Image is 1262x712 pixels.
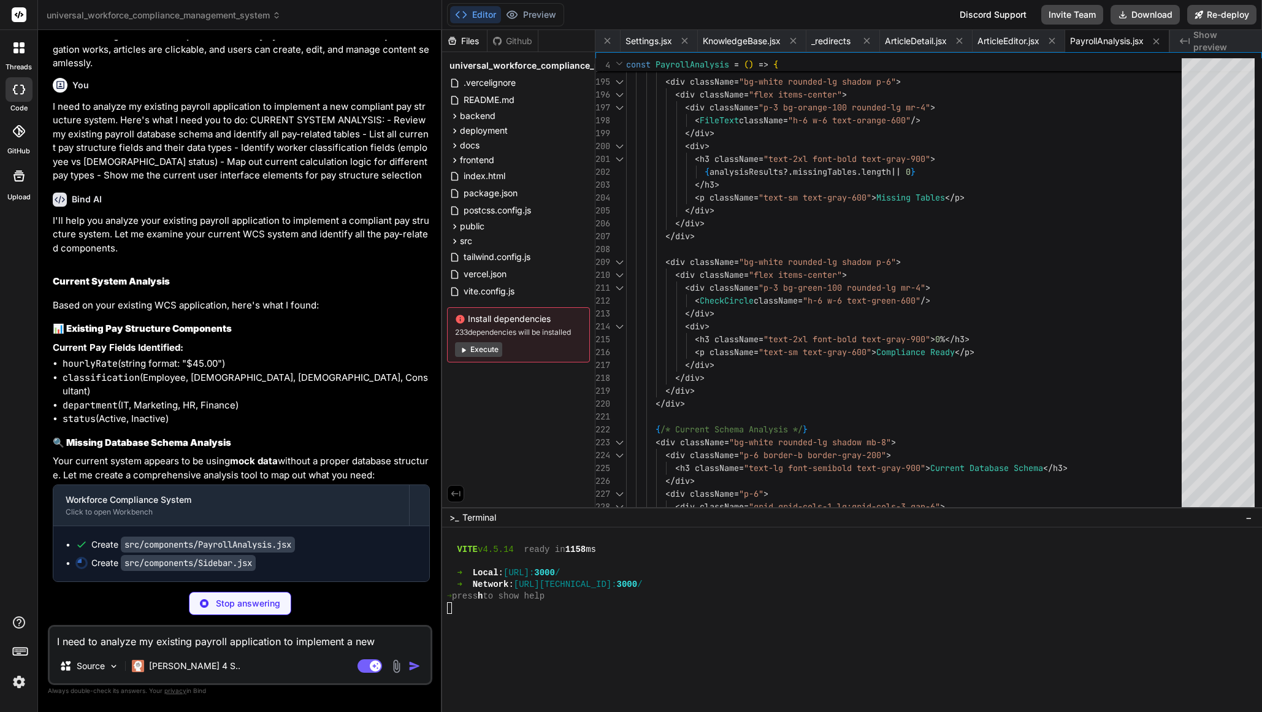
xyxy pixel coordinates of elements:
[408,660,421,672] img: icon
[508,579,513,591] span: :
[700,334,759,345] span: h3 className
[744,269,749,280] span: =
[886,450,891,461] span: >
[695,346,700,358] span: <
[811,35,851,47] span: _redirects
[611,269,627,281] div: Click to collapse the range.
[53,100,430,183] p: I need to analyze my existing payroll application to implement a new compliant pay structure syst...
[595,436,610,449] div: 223
[739,256,896,267] span: "bg-white rounded-lg shadow p-6"
[72,79,89,91] h6: You
[754,192,759,203] span: =
[501,6,561,23] button: Preview
[675,372,685,383] span: </
[709,128,714,139] span: >
[857,166,862,177] span: .
[700,115,739,126] span: FileText
[595,59,610,72] span: 4
[690,475,695,486] span: >
[595,281,610,294] div: 211
[695,115,700,126] span: <
[709,166,783,177] span: analysisResults
[685,372,700,383] span: div
[389,659,403,673] img: attachment
[871,192,876,203] span: >
[695,308,709,319] span: div
[685,102,690,113] span: <
[665,256,670,267] span: <
[680,462,739,473] span: h3 className
[595,140,610,153] div: 200
[72,193,102,205] h6: Bind AI
[685,218,700,229] span: div
[670,450,734,461] span: div className
[896,256,901,267] span: >
[450,6,501,23] button: Editor
[925,462,930,473] span: >
[63,371,430,399] li: (Employee, [DEMOGRAPHIC_DATA], [DEMOGRAPHIC_DATA], Consultant)
[960,192,965,203] span: >
[665,450,670,461] span: <
[763,153,930,164] span: "text-2xl font-bold text-gray-900"
[63,399,118,412] code: department
[675,501,680,512] span: <
[91,557,256,569] div: Create
[680,89,744,100] span: div className
[455,313,582,325] span: Install dependencies
[460,110,495,122] span: backend
[595,230,610,243] div: 207
[595,385,610,397] div: 219
[788,115,911,126] span: "h-6 w-6 text-orange-600"
[744,59,749,70] span: (
[53,437,231,448] strong: 🔍 Missing Database Schema Analysis
[595,346,610,359] div: 216
[685,308,695,319] span: </
[595,372,610,385] div: 218
[754,295,798,306] span: className
[754,102,759,113] span: =
[690,385,695,396] span: >
[53,485,409,526] button: Workforce Compliance SystemClick to open Workbench
[665,231,675,242] span: </
[1187,5,1256,25] button: Re-deploy
[734,256,739,267] span: =
[876,346,925,358] span: Compliance
[595,243,610,256] div: 208
[793,166,857,177] span: missingTables
[734,488,739,499] span: =
[803,295,920,306] span: "h-6 w-6 text-green-600"
[457,567,462,579] span: ➜
[595,397,610,410] div: 220
[611,88,627,101] div: Click to collapse the range.
[595,423,610,436] div: 222
[749,59,754,70] span: )
[700,218,705,229] span: >
[945,192,955,203] span: </
[63,413,96,425] code: status
[965,346,969,358] span: p
[1070,35,1144,47] span: PayrollAnalysis.jsx
[670,76,734,87] span: div className
[675,462,680,473] span: <
[891,166,901,177] span: ||
[611,488,627,500] div: Click to collapse the range.
[665,398,680,409] span: div
[977,35,1039,47] span: ArticleEditor.jsx
[749,269,842,280] span: "flex items-center"
[503,567,534,579] span: [URL]:
[625,35,672,47] span: Settings.jsx
[595,475,610,488] div: 226
[595,127,610,140] div: 199
[675,218,685,229] span: </
[969,462,1009,473] span: Database
[680,501,744,512] span: div className
[488,35,538,47] div: Github
[460,154,494,166] span: frontend
[1243,508,1255,527] button: −
[763,488,768,499] span: >
[876,192,911,203] span: Missing
[132,660,144,672] img: Claude 4 Sonnet
[930,153,935,164] span: >
[595,333,610,346] div: 215
[952,5,1034,25] div: Discord Support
